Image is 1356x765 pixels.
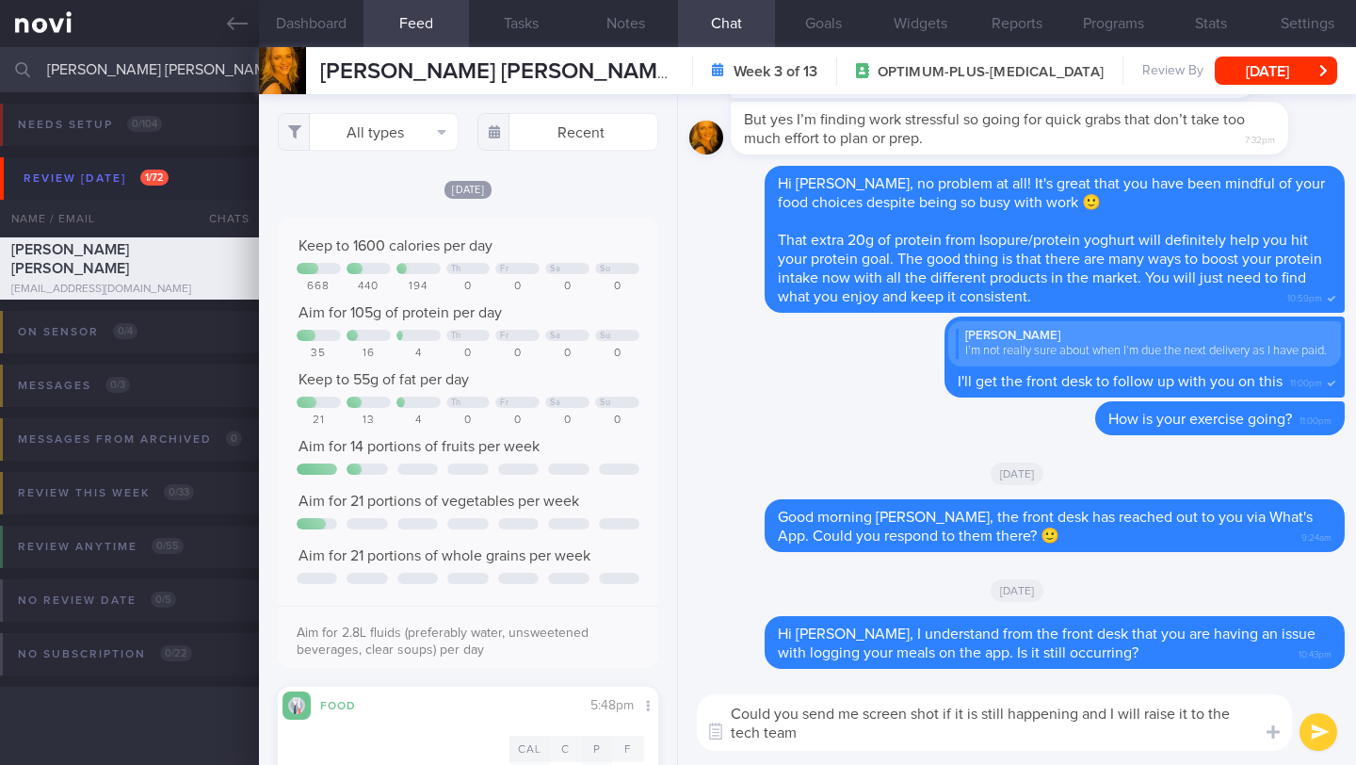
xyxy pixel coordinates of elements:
span: 11:00pm [1299,410,1332,428]
div: P [581,736,613,762]
span: 0 [226,431,242,447]
div: Th [451,264,461,274]
span: Aim for 14 portions of fruits per week [299,439,540,454]
div: 0 [595,414,639,428]
span: 0 / 55 [152,538,184,554]
span: Aim for 105g of protein per day [299,305,502,320]
div: Sa [550,264,560,274]
span: Keep to 1600 calories per day [299,238,492,253]
div: Review this week [13,480,199,506]
div: 16 [347,347,391,361]
div: Review [DATE] [19,166,173,191]
div: 0 [595,347,639,361]
span: 1 / 72 [140,170,169,186]
div: 0 [595,280,639,294]
div: 0 [446,414,491,428]
span: [DATE] [991,463,1044,485]
div: 0 [545,280,589,294]
div: F [612,736,644,762]
div: 4 [396,414,441,428]
span: 0 / 4 [113,323,137,339]
span: [DATE] [991,579,1044,602]
span: Hi [PERSON_NAME], I understand from the front desk that you are having an issue with logging your... [778,627,1316,660]
span: 10:43pm [1299,643,1332,661]
div: 194 [396,280,441,294]
strong: Week 3 of 13 [734,62,817,81]
div: Fr [500,398,508,408]
span: 0 / 33 [164,484,194,500]
span: I'll get the front desk to follow up with you on this [958,374,1283,389]
div: Chats [184,200,259,237]
span: 5:48pm [590,699,634,712]
span: Review By [1142,63,1203,80]
div: Th [451,331,461,341]
div: Sa [550,398,560,408]
span: Aim for 21 portions of whole grains per week [299,548,590,563]
div: 4 [396,347,441,361]
div: [PERSON_NAME] [956,329,1333,344]
span: Keep to 55g of fat per day [299,372,469,387]
span: OPTIMUM-PLUS-[MEDICAL_DATA] [878,63,1104,82]
div: 0 [495,280,540,294]
span: Aim for 2.8L fluids (preferably water, unsweetened beverages, clear soups) per day [297,627,589,657]
span: 0 / 104 [127,116,162,132]
span: 0 / 3 [105,377,130,393]
span: 7:32pm [1245,129,1275,147]
div: Messages [13,373,135,399]
span: 0 / 22 [160,645,192,661]
div: Messages from Archived [13,427,247,452]
div: 35 [297,347,341,361]
div: No review date [13,588,181,613]
div: Food [311,696,386,712]
span: [PERSON_NAME] [PERSON_NAME] [320,60,676,83]
span: Aim for 21 portions of vegetables per week [299,494,579,509]
button: All types [278,113,459,151]
span: [PERSON_NAME] [PERSON_NAME] [11,242,129,276]
div: I’m not really sure about when I’m due the next delivery as I have paid. [956,344,1333,359]
div: 668 [297,280,341,294]
div: Sa [550,331,560,341]
button: [DATE] [1215,57,1337,85]
div: 440 [347,280,391,294]
div: Needs setup [13,112,167,138]
div: No subscription [13,642,197,667]
div: [EMAIL_ADDRESS][DOMAIN_NAME] [11,283,248,297]
span: Good morning [PERSON_NAME], the front desk has reached out to you via What's App. Could you respo... [778,510,1313,544]
span: 9:24am [1301,527,1332,545]
span: But yes I’m finding work stressful so going for quick grabs that don’t take too much effort to pl... [744,112,1245,146]
span: 11:00pm [1290,372,1322,390]
div: Fr [500,331,508,341]
div: On sensor [13,319,142,345]
div: Review anytime [13,534,188,560]
span: Hi [PERSON_NAME], no problem at all! It's great that you have been mindful of your food choices d... [778,176,1325,210]
div: Su [600,398,610,408]
div: 21 [297,414,341,428]
div: Su [600,331,610,341]
div: 0 [495,347,540,361]
div: 0 [446,347,491,361]
div: Fr [500,264,508,274]
div: 0 [446,280,491,294]
span: 0 / 5 [151,592,176,608]
div: C [549,736,581,762]
div: 0 [545,414,589,428]
span: [DATE] [444,181,492,199]
div: Su [600,264,610,274]
div: Th [451,398,461,408]
span: 10:59pm [1287,287,1322,305]
div: Cal [509,736,549,762]
span: How is your exercise going? [1108,412,1292,427]
span: That extra 20g of protein from Isopure/protein yoghurt will definitely help you hit your protein ... [778,233,1322,304]
div: 13 [347,414,391,428]
div: 0 [495,414,540,428]
div: 0 [545,347,589,361]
